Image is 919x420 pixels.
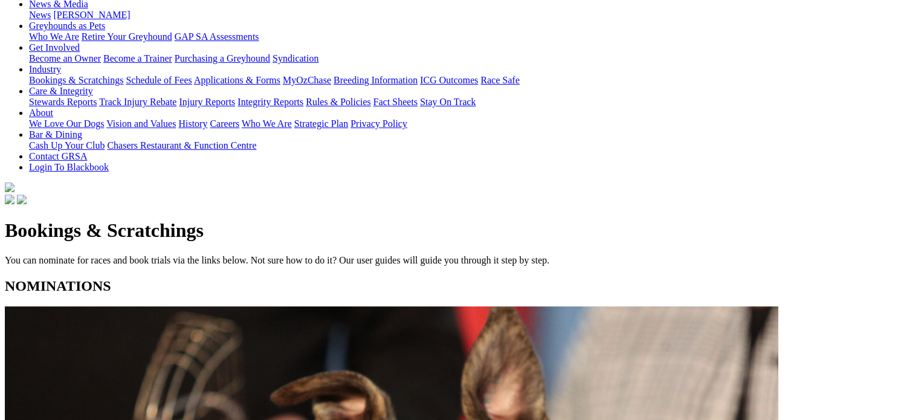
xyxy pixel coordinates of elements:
[29,10,914,21] div: News & Media
[29,118,914,129] div: About
[179,97,235,107] a: Injury Reports
[194,75,280,85] a: Applications & Forms
[175,31,259,42] a: GAP SA Assessments
[29,10,51,20] a: News
[480,75,519,85] a: Race Safe
[29,31,79,42] a: Who We Are
[29,97,914,108] div: Care & Integrity
[373,97,418,107] a: Fact Sheets
[175,53,270,63] a: Purchasing a Greyhound
[29,64,61,74] a: Industry
[420,75,478,85] a: ICG Outcomes
[294,118,348,129] a: Strategic Plan
[5,219,914,242] h1: Bookings & Scratchings
[5,195,15,204] img: facebook.svg
[5,183,15,192] img: logo-grsa-white.png
[5,255,914,266] p: You can nominate for races and book trials via the links below. Not sure how to do it? Our user g...
[29,53,914,64] div: Get Involved
[272,53,318,63] a: Syndication
[29,53,101,63] a: Become an Owner
[106,118,176,129] a: Vision and Values
[29,129,82,140] a: Bar & Dining
[103,53,172,63] a: Become a Trainer
[29,151,87,161] a: Contact GRSA
[29,118,104,129] a: We Love Our Dogs
[29,86,93,96] a: Care & Integrity
[178,118,207,129] a: History
[126,75,192,85] a: Schedule of Fees
[350,118,407,129] a: Privacy Policy
[29,42,80,53] a: Get Involved
[107,140,256,150] a: Chasers Restaurant & Function Centre
[237,97,303,107] a: Integrity Reports
[210,118,239,129] a: Careers
[29,97,97,107] a: Stewards Reports
[420,97,476,107] a: Stay On Track
[29,31,914,42] div: Greyhounds as Pets
[53,10,130,20] a: [PERSON_NAME]
[283,75,331,85] a: MyOzChase
[29,75,914,86] div: Industry
[29,108,53,118] a: About
[29,75,123,85] a: Bookings & Scratchings
[306,97,371,107] a: Rules & Policies
[29,140,914,151] div: Bar & Dining
[242,118,292,129] a: Who We Are
[82,31,172,42] a: Retire Your Greyhound
[5,278,914,294] h2: NOMINATIONS
[334,75,418,85] a: Breeding Information
[99,97,176,107] a: Track Injury Rebate
[29,21,105,31] a: Greyhounds as Pets
[17,195,27,204] img: twitter.svg
[29,140,105,150] a: Cash Up Your Club
[29,162,109,172] a: Login To Blackbook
